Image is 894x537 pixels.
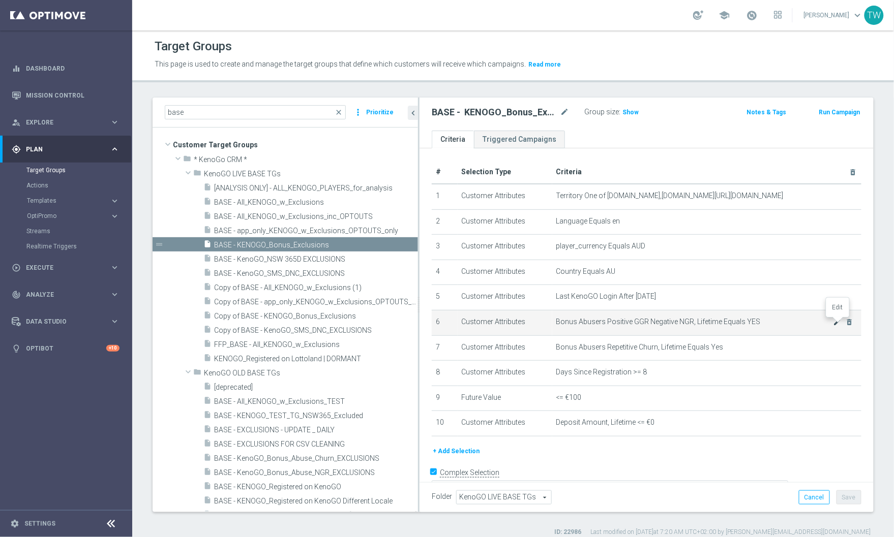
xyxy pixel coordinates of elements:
span: BASE - All_KENOGO_w_Exclusions_TEST [214,397,418,406]
td: 8 [432,361,458,386]
div: Streams [26,224,131,239]
i: mode_edit [560,106,569,118]
span: Days Since Registration >= 8 [556,368,647,376]
i: insert_drive_file [203,268,212,280]
i: insert_drive_file [203,325,212,337]
a: Dashboard [26,55,120,82]
span: BASE - KENOGO_Registered on KenoGO [214,483,418,491]
span: BASE - EXCLUSIONS FOR CSV CLEANING [214,440,418,449]
span: KenoGO LIVE BASE TGs [204,170,418,178]
span: Customer Target Groups [173,138,418,152]
span: Criteria [556,168,582,176]
div: OptiPromo [27,213,110,219]
span: This page is used to create and manage the target groups that define which customers will receive... [155,60,526,68]
td: 7 [432,335,458,361]
span: Templates [27,198,100,204]
button: Data Studio keyboard_arrow_right [11,318,120,326]
i: keyboard_arrow_right [110,211,120,221]
h1: Target Groups [155,39,232,54]
label: ID: 22986 [554,528,581,536]
button: lightbulb Optibot +10 [11,344,120,353]
label: Complex Selection [440,468,499,478]
button: Cancel [799,490,830,504]
i: keyboard_arrow_right [110,144,120,154]
div: Mission Control [11,91,120,100]
i: chevron_left [408,108,418,118]
a: [PERSON_NAME]keyboard_arrow_down [803,8,865,23]
a: Realtime Triggers [26,242,106,250]
a: Mission Control [26,82,120,109]
td: Customer Attributes [458,260,552,285]
td: Customer Attributes [458,361,552,386]
i: more_vert [353,105,364,119]
button: equalizer Dashboard [11,65,120,73]
button: Templates keyboard_arrow_right [26,197,120,205]
i: insert_drive_file [203,311,212,323]
button: + Add Selection [432,446,481,457]
i: delete_forever [849,168,857,176]
i: insert_drive_file [203,226,212,237]
i: insert_drive_file [203,425,212,436]
i: folder [193,368,201,380]
span: KenoGO OLD BASE TGs [204,369,418,377]
span: BASE - KenoGO_Bonus_Abuse_NGR_EXCLUSIONS [214,468,418,477]
span: school [719,10,730,21]
button: Save [837,490,861,504]
div: Analyze [12,290,110,299]
span: Bonus Abusers Repetitive Churn, Lifetime Equals Yes [556,343,724,352]
i: keyboard_arrow_right [110,263,120,272]
span: <= €100 [556,393,582,402]
span: Copy of BASE - KENOGO_Bonus_Exclusions [214,312,418,321]
span: BASE - KenoGO_SMS_DNC_EXCLUSIONS [214,269,418,278]
button: Read more [527,59,562,70]
a: Optibot [26,335,106,362]
a: Triggered Campaigns [474,131,565,148]
span: OptiPromo [27,213,100,219]
span: player_currency Equals AUD [556,242,646,250]
span: BASE - KenoGO_NSW 365D EXCLUSIONS [214,255,418,264]
i: insert_drive_file [203,211,212,223]
a: Streams [26,227,106,235]
td: Customer Attributes [458,209,552,235]
span: [deprecated] [214,383,418,392]
button: Notes & Tags [746,107,787,118]
td: Customer Attributes [458,184,552,209]
i: folder [193,169,201,180]
span: Language Equals en [556,217,620,226]
button: play_circle_outline Execute keyboard_arrow_right [11,264,120,272]
td: 6 [432,310,458,335]
span: BASE - EXCLUSIONS - UPDATE _ DAILY [214,426,418,434]
td: 4 [432,260,458,285]
div: Actions [26,178,131,193]
button: track_changes Analyze keyboard_arrow_right [11,291,120,299]
i: keyboard_arrow_right [110,196,120,206]
i: person_search [12,118,21,127]
i: insert_drive_file [203,439,212,451]
i: insert_drive_file [203,410,212,422]
th: # [432,161,458,184]
i: gps_fixed [12,145,21,154]
div: Optibot [12,335,120,362]
i: equalizer [12,64,21,73]
td: Customer Attributes [458,285,552,310]
button: person_search Explore keyboard_arrow_right [11,118,120,127]
i: insert_drive_file [203,482,212,493]
button: gps_fixed Plan keyboard_arrow_right [11,145,120,153]
div: Plan [12,145,110,154]
td: Customer Attributes [458,235,552,260]
a: Target Groups [26,166,106,174]
span: Copy of BASE - KenoGO_SMS_DNC_EXCLUSIONS [214,326,418,335]
td: 3 [432,235,458,260]
i: keyboard_arrow_right [110,290,120,299]
span: * KenoGo CRM * [194,155,418,164]
button: chevron_left [408,106,418,120]
i: insert_drive_file [203,510,212,522]
button: OptiPromo keyboard_arrow_right [26,212,120,220]
span: Copy of BASE - All_KENOGO_w_Exclusions (1) [214,283,418,292]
